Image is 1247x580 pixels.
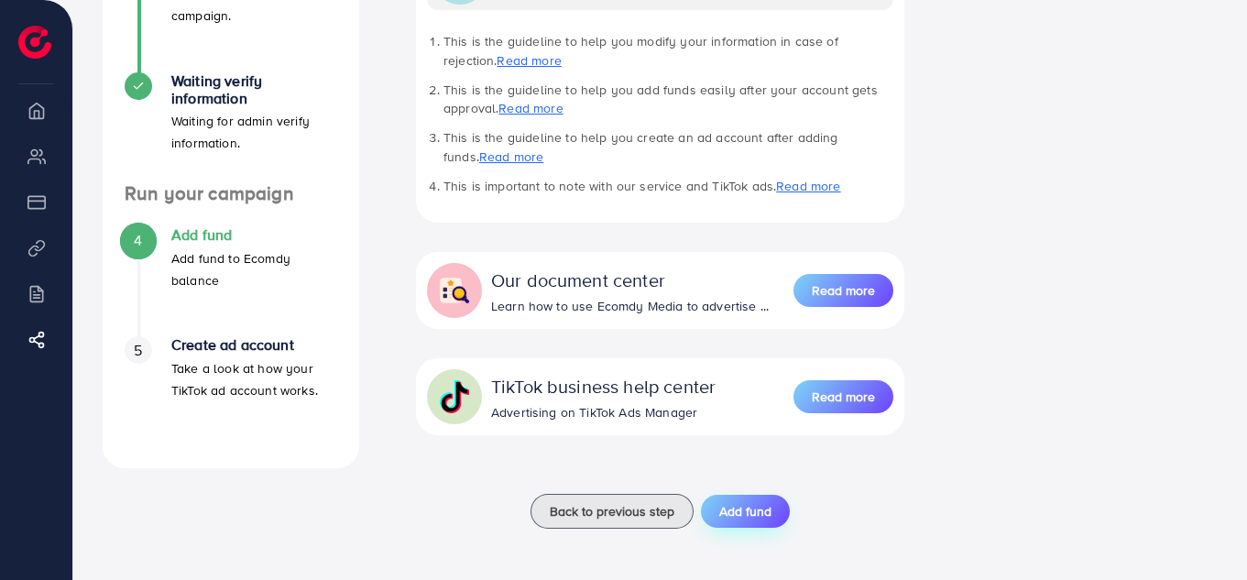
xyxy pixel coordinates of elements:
div: Our document center [491,267,769,293]
li: Create ad account [103,336,359,446]
span: 4 [134,230,142,251]
button: Read more [793,380,893,413]
li: This is the guideline to help you create an ad account after adding funds. [443,128,893,166]
a: Read more [497,51,561,70]
h4: Run your campaign [103,182,359,205]
li: Add fund [103,226,359,336]
span: 5 [134,340,142,361]
p: Take a look at how your TikTok ad account works. [171,357,337,401]
button: Read more [793,274,893,307]
h4: Create ad account [171,336,337,354]
a: Read more [479,148,543,166]
span: Back to previous step [550,502,674,520]
div: Learn how to use Ecomdy Media to advertise ... [491,297,769,315]
button: Add fund [701,495,790,528]
li: Waiting verify information [103,72,359,182]
li: This is the guideline to help you modify your information in case of rejection. [443,32,893,70]
button: Back to previous step [531,494,694,529]
img: collapse [438,274,471,307]
a: Read more [498,99,563,117]
div: Advertising on TikTok Ads Manager [491,403,716,421]
span: Read more [812,281,875,300]
a: Read more [793,272,893,309]
p: Waiting for admin verify information. [171,110,337,154]
p: Add fund to Ecomdy balance [171,247,337,291]
li: This is the guideline to help you add funds easily after your account gets approval. [443,81,893,118]
img: logo [18,26,51,59]
a: Read more [793,378,893,415]
li: This is important to note with our service and TikTok ads. [443,177,893,195]
iframe: Chat [1169,498,1233,566]
div: TikTok business help center [491,373,716,399]
a: Read more [776,177,840,195]
h4: Waiting verify information [171,72,337,107]
img: collapse [438,380,471,413]
span: Add fund [719,502,771,520]
h4: Add fund [171,226,337,244]
span: Read more [812,388,875,406]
